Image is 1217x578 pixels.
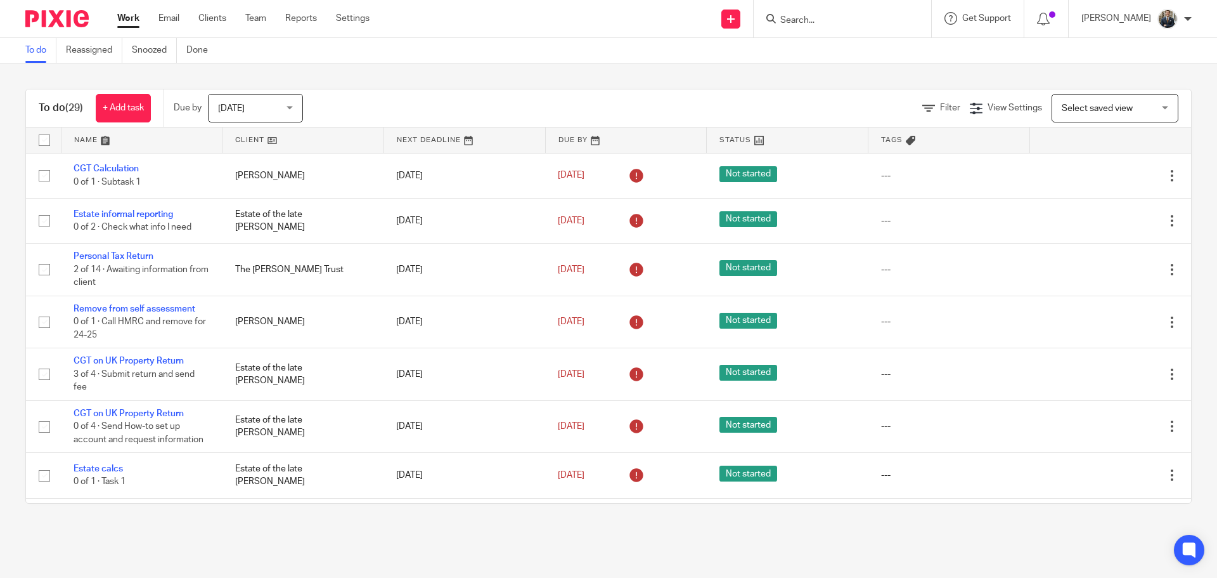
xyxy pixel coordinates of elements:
[719,260,777,276] span: Not started
[881,214,1017,227] div: ---
[245,12,266,25] a: Team
[383,153,545,198] td: [DATE]
[940,103,960,112] span: Filter
[66,38,122,63] a: Reassigned
[218,104,245,113] span: [DATE]
[719,166,777,182] span: Not started
[74,305,195,313] a: Remove from self assessment
[336,12,370,25] a: Settings
[74,265,209,287] span: 2 of 14 · Awaiting information from client
[383,348,545,400] td: [DATE]
[74,164,139,173] a: CGT Calculation
[1081,12,1151,25] p: [PERSON_NAME]
[558,171,584,180] span: [DATE]
[881,169,1017,182] div: ---
[285,12,317,25] a: Reports
[881,368,1017,381] div: ---
[881,420,1017,433] div: ---
[1062,104,1133,113] span: Select saved view
[222,453,384,498] td: Estate of the late [PERSON_NAME]
[74,464,123,473] a: Estate calcs
[383,400,545,452] td: [DATE]
[719,211,777,227] span: Not started
[558,317,584,326] span: [DATE]
[881,263,1017,276] div: ---
[988,103,1042,112] span: View Settings
[74,422,203,444] span: 0 of 4 · Send How-to set up account and request information
[383,198,545,243] td: [DATE]
[558,422,584,431] span: [DATE]
[74,357,184,365] a: CGT on UK Property Return
[779,15,893,27] input: Search
[74,409,184,418] a: CGT on UK Property Return
[132,38,177,63] a: Snoozed
[74,252,153,261] a: Personal Tax Return
[222,296,384,348] td: [PERSON_NAME]
[158,12,179,25] a: Email
[174,102,202,114] p: Due by
[383,498,545,543] td: [DATE]
[65,103,83,113] span: (29)
[558,265,584,274] span: [DATE]
[117,12,139,25] a: Work
[222,198,384,243] td: Estate of the late [PERSON_NAME]
[383,296,545,348] td: [DATE]
[25,10,89,27] img: Pixie
[186,38,217,63] a: Done
[96,94,151,122] a: + Add task
[74,210,173,219] a: Estate informal reporting
[222,153,384,198] td: [PERSON_NAME]
[558,471,584,480] span: [DATE]
[74,478,126,487] span: 0 of 1 · Task 1
[962,14,1011,23] span: Get Support
[198,12,226,25] a: Clients
[222,400,384,452] td: Estate of the late [PERSON_NAME]
[719,417,777,433] span: Not started
[383,453,545,498] td: [DATE]
[1157,9,1178,29] img: Headshot.jpg
[25,38,56,63] a: To do
[74,178,141,187] span: 0 of 1 · Subtask 1
[719,466,777,482] span: Not started
[719,365,777,381] span: Not started
[558,216,584,225] span: [DATE]
[74,223,191,232] span: 0 of 2 · Check what info I need
[222,498,384,543] td: [PERSON_NAME]
[74,317,206,339] span: 0 of 1 · Call HMRC and remove for 24-25
[558,370,584,379] span: [DATE]
[881,136,903,143] span: Tags
[881,315,1017,328] div: ---
[881,469,1017,482] div: ---
[383,244,545,296] td: [DATE]
[74,370,195,392] span: 3 of 4 · Submit return and send fee
[222,348,384,400] td: Estate of the late [PERSON_NAME]
[39,102,83,115] h1: To do
[222,244,384,296] td: The [PERSON_NAME] Trust
[719,313,777,329] span: Not started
